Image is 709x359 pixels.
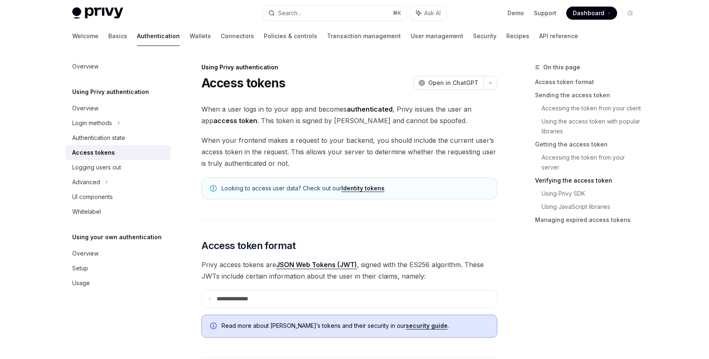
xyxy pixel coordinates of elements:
[66,204,171,219] a: Whitelabel
[201,259,497,282] span: Privy access tokens are , signed with the ES256 algorithm. These JWTs include certain information...
[66,246,171,261] a: Overview
[535,174,643,187] a: Verifying the access token
[263,6,406,21] button: Search...⌘K
[508,9,524,17] a: Demo
[201,239,296,252] span: Access token format
[535,213,643,226] a: Managing expired access tokens
[410,6,446,21] button: Ask AI
[137,26,180,46] a: Authentication
[72,207,101,217] div: Whitelabel
[539,26,578,46] a: API reference
[543,62,580,72] span: On this page
[66,59,171,74] a: Overview
[542,115,643,138] a: Using the access token with popular libraries
[201,75,285,90] h1: Access tokens
[66,261,171,276] a: Setup
[566,7,617,20] a: Dashboard
[624,7,637,20] button: Toggle dark mode
[535,89,643,102] a: Sending the access token
[72,148,115,158] div: Access tokens
[66,160,171,175] a: Logging users out
[66,101,171,116] a: Overview
[278,8,301,18] div: Search...
[535,75,643,89] a: Access token format
[406,322,448,329] a: security guide
[473,26,496,46] a: Security
[221,26,254,46] a: Connectors
[72,232,162,242] h5: Using your own authentication
[72,103,98,113] div: Overview
[66,276,171,290] a: Usage
[210,322,218,331] svg: Info
[506,26,529,46] a: Recipes
[66,190,171,204] a: UI components
[72,118,112,128] div: Login methods
[72,162,121,172] div: Logging users out
[201,103,497,126] span: When a user logs in to your app and becomes , Privy issues the user an app . This token is signed...
[210,185,217,192] svg: Note
[573,9,604,17] span: Dashboard
[542,200,643,213] a: Using JavaScript libraries
[264,26,317,46] a: Policies & controls
[542,151,643,174] a: Accessing the token from your server
[201,135,497,169] span: When your frontend makes a request to your backend, you should include the current user’s access ...
[327,26,401,46] a: Transaction management
[72,26,98,46] a: Welcome
[542,102,643,115] a: Accessing the token from your client
[393,10,401,16] span: ⌘ K
[542,187,643,200] a: Using Privy SDK
[213,117,257,125] strong: access token
[341,185,384,192] a: Identity tokens
[411,26,463,46] a: User management
[424,9,441,17] span: Ask AI
[108,26,127,46] a: Basics
[413,76,483,90] button: Open in ChatGPT
[222,322,489,330] span: Read more about [PERSON_NAME]’s tokens and their security in our .
[72,87,149,97] h5: Using Privy authentication
[428,79,478,87] span: Open in ChatGPT
[72,177,100,187] div: Advanced
[72,263,88,273] div: Setup
[72,192,113,202] div: UI components
[72,7,123,19] img: light logo
[190,26,211,46] a: Wallets
[72,133,125,143] div: Authentication state
[72,62,98,71] div: Overview
[535,138,643,151] a: Getting the access token
[534,9,556,17] a: Support
[201,63,497,71] div: Using Privy authentication
[72,278,90,288] div: Usage
[276,261,357,269] a: JSON Web Tokens (JWT)
[347,105,393,113] strong: authenticated
[72,249,98,258] div: Overview
[66,145,171,160] a: Access tokens
[66,130,171,145] a: Authentication state
[222,184,489,192] span: Looking to access user data? Check out our .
